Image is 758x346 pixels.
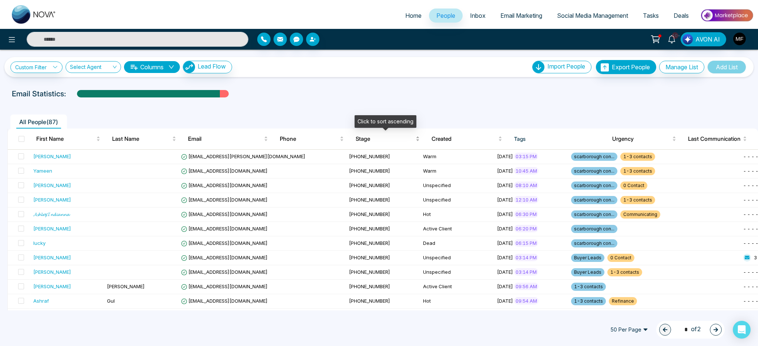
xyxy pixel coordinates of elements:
img: Lead Flow [682,34,693,44]
span: [EMAIL_ADDRESS][DOMAIN_NAME] [181,269,268,275]
span: [PHONE_NUMBER] [349,168,390,174]
span: Import People [547,63,585,70]
div: [PERSON_NAME] [33,182,71,189]
img: Nova CRM Logo [12,5,56,24]
span: Created [432,134,497,143]
span: First Name [36,134,95,143]
th: Last Name [106,129,182,149]
span: Communicating [620,210,660,219]
span: [DATE] [497,269,513,275]
span: Inbox [470,12,486,19]
a: Custom Filter [10,61,63,73]
div: 𝓐𝓼𝓱𝓵𝓮y𝓘𝓷𝓭𝓲𝓪𝓷𝓷𝓪 [33,210,70,218]
span: [EMAIL_ADDRESS][DOMAIN_NAME] [181,226,268,232]
span: 0 Contact [620,182,647,190]
p: Email Statistics: [12,88,66,99]
span: Tasks [643,12,659,19]
span: scarborough con... [571,167,617,175]
a: Inbox [463,9,493,23]
span: 1-3 contacts [607,268,642,276]
a: 10+ [663,32,681,45]
span: [PHONE_NUMBER] [349,226,390,232]
span: [PHONE_NUMBER] [349,283,390,289]
span: 50 Per Page [605,324,653,336]
a: Tasks [635,9,666,23]
div: lucky [33,239,46,247]
span: Home [405,12,422,19]
span: Gul [107,298,115,304]
a: Home [398,9,429,23]
span: scarborough con... [571,182,617,190]
span: [EMAIL_ADDRESS][DOMAIN_NAME] [181,298,268,304]
span: [EMAIL_ADDRESS][DOMAIN_NAME] [181,182,268,188]
span: down [168,64,174,70]
span: Phone [280,134,338,143]
span: [EMAIL_ADDRESS][DOMAIN_NAME] [181,283,268,289]
th: First Name [30,129,106,149]
span: [EMAIL_ADDRESS][DOMAIN_NAME] [181,211,268,217]
div: Yameen [33,167,52,174]
span: Last Name [112,134,171,143]
a: People [429,9,463,23]
span: Refinance [609,297,637,305]
td: Unspecified [420,251,494,265]
th: Email [182,129,274,149]
span: 09:56 AM [514,283,539,290]
td: Active Client [420,280,494,294]
a: Social Media Management [550,9,635,23]
span: Urgency [612,134,671,143]
th: Tags [508,129,607,149]
span: 08:10 AM [514,182,539,189]
span: Buyer Leads [571,268,604,276]
span: Social Media Management [557,12,628,19]
td: Unspecified [420,265,494,280]
img: Lead Flow [183,61,195,73]
div: Click to sort ascending [355,115,416,128]
td: Unspecified [420,179,494,193]
span: 0 Contact [607,254,634,262]
span: [DATE] [497,254,513,260]
span: [DATE] [497,240,513,246]
span: 03:15 PM [514,153,538,160]
span: [DATE] [497,283,513,289]
img: Market-place.gif [700,7,754,24]
th: Last Communication [682,129,758,149]
span: [PHONE_NUMBER] [349,298,390,304]
span: [PERSON_NAME] [107,283,145,289]
span: People [436,12,455,19]
span: AVON AI [695,35,720,44]
td: Unspecified [420,193,494,207]
span: [PHONE_NUMBER] [349,240,390,246]
a: Email Marketing [493,9,550,23]
span: 06:20 PM [514,225,538,232]
span: Last Communication [688,134,741,143]
span: [DATE] [497,211,513,217]
button: Columnsdown [124,61,180,73]
span: 03:14 PM [514,254,538,261]
span: scarborough con... [571,210,617,219]
td: Hot [420,207,494,222]
span: [DATE] [497,168,513,174]
div: Ashraf [33,297,49,305]
span: [PHONE_NUMBER] [349,269,390,275]
span: [EMAIL_ADDRESS][PERSON_NAME][DOMAIN_NAME] [181,153,305,159]
button: Lead Flow [183,61,232,73]
div: Open Intercom Messenger [733,321,751,339]
th: Created [426,129,508,149]
th: Stage [350,129,426,149]
img: User Avatar [733,33,746,45]
span: Export People [612,63,650,71]
span: scarborough con... [571,239,617,247]
span: scarborough con... [571,153,617,161]
div: [PERSON_NAME] [33,283,71,290]
span: [PHONE_NUMBER] [349,211,390,217]
span: [EMAIL_ADDRESS][DOMAIN_NAME] [181,197,268,203]
span: [DATE] [497,197,513,203]
td: Dead [420,236,494,251]
span: 1-3 contacts [571,297,606,305]
span: [DATE] [497,226,513,232]
span: [PHONE_NUMBER] [349,254,390,260]
span: Email [188,134,262,143]
span: Stage [356,134,414,143]
span: Deals [674,12,689,19]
